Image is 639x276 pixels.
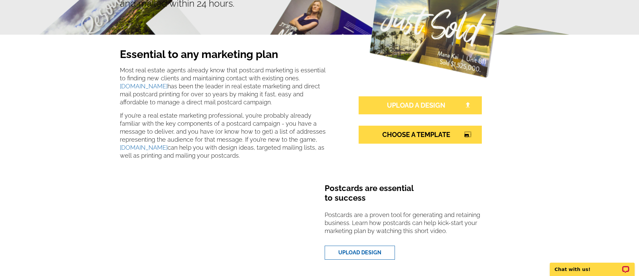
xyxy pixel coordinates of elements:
[325,246,395,260] a: UPLOAD DESIGN
[359,126,482,144] a: CHOOSE A TEMPLATEphoto_size_select_large
[120,112,328,160] p: If you’re a real estate marketing professional, you’re probably already familiar with the key com...
[464,131,472,137] i: photo_size_select_large
[120,144,167,151] a: [DOMAIN_NAME]
[465,102,471,108] img: file-upload-white.png
[325,184,489,208] h4: Postcards are essential to success
[359,96,482,114] a: UPLOAD A DESIGN
[120,83,167,90] a: [DOMAIN_NAME]
[325,211,489,240] p: Postcards are a proven tool for generating and retaining business. Learn how postcards can help k...
[545,255,639,276] iframe: LiveChat chat widget
[120,66,328,106] p: Most real estate agents already know that postcard marketing is essential to finding new clients ...
[120,48,328,63] h2: Essential to any marketing plan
